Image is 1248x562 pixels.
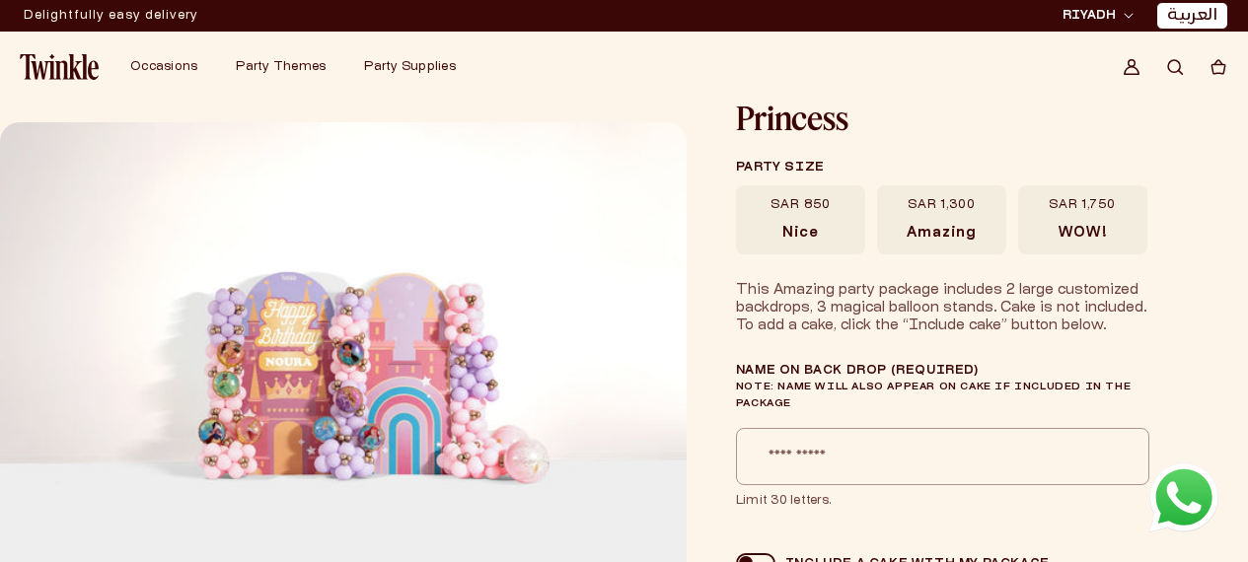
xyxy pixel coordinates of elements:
a: Party Supplies [364,59,456,75]
summary: Search [1153,45,1197,89]
p: Delightfully easy delivery [24,1,198,31]
a: Occasions [130,59,197,75]
h1: Princess [736,103,1148,134]
summary: Occasions [118,47,224,87]
span: SAR 1,750 [1049,197,1116,213]
span: Note: Name will also appear on cake if included in the package [736,383,1131,408]
span: Occasions [130,61,197,73]
span: Amazing [907,225,976,243]
label: Name on Back Drop (required) [736,363,1149,412]
a: Party Themes [236,59,326,75]
button: RIYADH [1057,6,1139,26]
img: Twinkle [20,54,99,80]
span: WOW! [1059,225,1107,243]
summary: Party Supplies [352,47,482,87]
span: Limit 30 letters. [736,493,1149,509]
span: Party Themes [236,61,326,73]
span: SAR 850 [771,197,831,213]
span: RIYADH [1063,7,1116,25]
summary: Party Themes [224,47,352,87]
a: العربية [1167,6,1217,27]
span: Party Supplies [364,61,456,73]
div: This Amazing party package includes 2 large customized backdrops, 3 magical balloon stands. Cake ... [736,282,1150,335]
span: SAR 1,300 [908,197,976,213]
legend: Party size [736,149,1147,185]
span: Nice [782,225,819,243]
div: Announcement [24,1,198,31]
